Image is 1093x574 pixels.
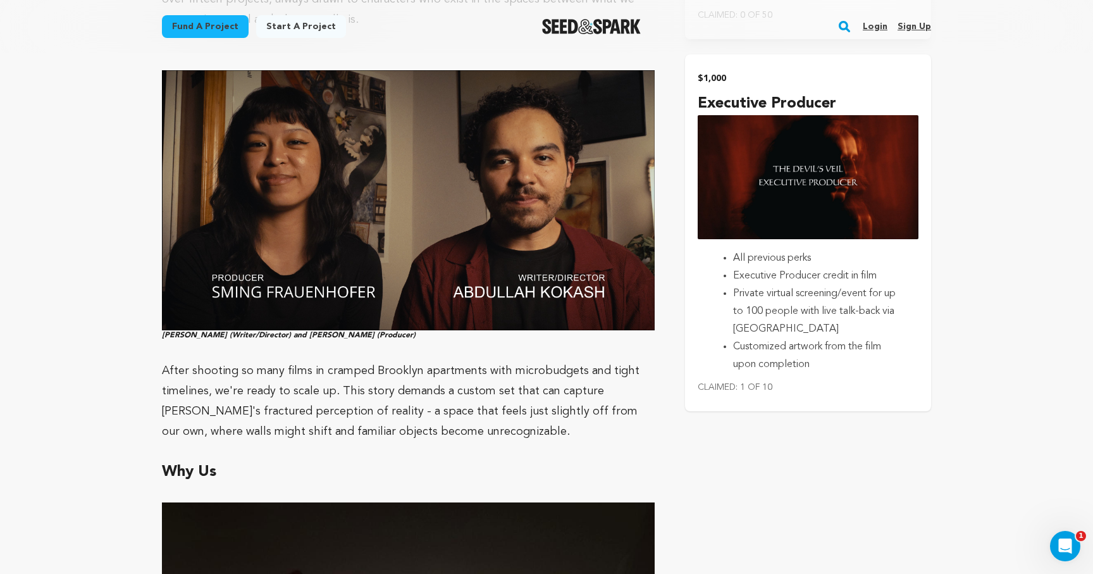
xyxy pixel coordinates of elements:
[1076,531,1086,541] span: 1
[162,70,655,330] img: 1752246519-Screenshot%202025-07-11%20110757.jpg
[698,92,918,115] h4: Executive Producer
[542,19,641,34] a: Seed&Spark Homepage
[898,16,931,37] a: Sign up
[162,361,655,442] p: After shooting so many films in cramped Brooklyn apartments with microbudgets and tight timelines...
[162,15,249,38] a: Fund a project
[863,16,887,37] a: Login
[698,378,918,396] p: Claimed: 1 of 10
[733,338,903,373] li: Customized artwork from the film upon completion
[685,54,931,411] button: $1,000 Executive Producer incentive All previous perksExecutive Producer credit in filmPrivate vi...
[698,115,918,239] img: incentive
[733,249,903,267] li: All previous perks
[162,462,655,482] h2: Why Us
[1050,531,1080,561] iframe: Intercom live chat
[733,267,903,285] li: Executive Producer credit in film
[256,15,346,38] a: Start a project
[542,19,641,34] img: Seed&Spark Logo Dark Mode
[698,70,918,87] h2: $1,000
[733,285,903,338] li: Private virtual screening/event for up to 100 people with live talk-back via [GEOGRAPHIC_DATA]
[162,70,655,339] em: [PERSON_NAME] (Writer/Director) and [PERSON_NAME] (Producer)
